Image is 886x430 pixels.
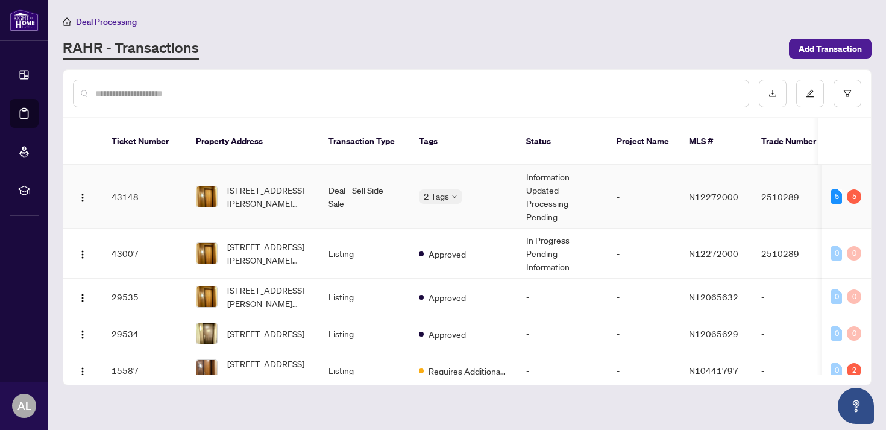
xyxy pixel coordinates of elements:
button: Add Transaction [789,39,872,59]
td: Listing [319,229,409,279]
img: Logo [78,293,87,303]
img: Logo [78,367,87,376]
td: Listing [319,352,409,389]
span: down [451,194,457,200]
span: Deal Processing [76,16,137,27]
img: Logo [78,330,87,340]
td: 2510289 [752,165,836,229]
div: 5 [831,189,842,204]
span: N12272000 [689,248,738,259]
span: 2 Tags [424,189,449,203]
td: - [607,352,679,389]
button: Logo [73,244,92,263]
span: [STREET_ADDRESS][PERSON_NAME][PERSON_NAME] [227,283,309,310]
div: 0 [831,326,842,341]
td: - [607,315,679,352]
td: 43007 [102,229,186,279]
td: - [607,279,679,315]
span: Add Transaction [799,39,862,58]
span: N12065632 [689,291,738,302]
div: 0 [831,246,842,261]
td: 43148 [102,165,186,229]
td: 2510289 [752,229,836,279]
span: [STREET_ADDRESS] [227,327,304,340]
span: [STREET_ADDRESS][PERSON_NAME][PERSON_NAME] [227,240,309,267]
div: 0 [831,363,842,378]
span: Approved [429,327,466,341]
th: Ticket Number [102,118,186,165]
div: 5 [847,189,861,204]
span: N10441797 [689,365,738,376]
td: 15587 [102,352,186,389]
img: Logo [78,250,87,259]
button: Logo [73,187,92,206]
td: Information Updated - Processing Pending [517,165,607,229]
span: Approved [429,247,466,261]
div: 2 [847,363,861,378]
img: logo [10,9,39,31]
td: In Progress - Pending Information [517,229,607,279]
td: - [517,352,607,389]
img: thumbnail-img [196,323,217,344]
th: Status [517,118,607,165]
td: - [517,315,607,352]
td: - [517,279,607,315]
button: filter [834,80,861,107]
th: Tags [409,118,517,165]
span: [STREET_ADDRESS][PERSON_NAME][PERSON_NAME] [227,183,309,210]
th: Transaction Type [319,118,409,165]
img: thumbnail-img [196,243,217,264]
img: Logo [78,193,87,203]
td: 29535 [102,279,186,315]
button: Logo [73,287,92,306]
button: Logo [73,324,92,343]
div: 0 [831,289,842,304]
td: 29534 [102,315,186,352]
td: - [752,315,836,352]
td: - [607,165,679,229]
span: download [768,89,777,98]
span: Approved [429,291,466,304]
img: thumbnail-img [196,286,217,307]
span: [STREET_ADDRESS][PERSON_NAME][PERSON_NAME] [227,357,309,384]
img: thumbnail-img [196,186,217,207]
td: Listing [319,279,409,315]
div: 0 [847,246,861,261]
span: edit [806,89,814,98]
span: home [63,17,71,26]
button: edit [796,80,824,107]
th: MLS # [679,118,752,165]
button: download [759,80,787,107]
span: AL [17,397,31,414]
span: N12272000 [689,191,738,202]
span: N12065629 [689,328,738,339]
td: - [752,279,836,315]
span: Requires Additional Docs [429,364,507,378]
a: RAHR - Transactions [63,38,199,60]
button: Logo [73,361,92,380]
td: Listing [319,315,409,352]
div: 0 [847,289,861,304]
td: Deal - Sell Side Sale [319,165,409,229]
span: filter [843,89,852,98]
th: Project Name [607,118,679,165]
th: Property Address [186,118,319,165]
div: 0 [847,326,861,341]
th: Trade Number [752,118,836,165]
td: - [752,352,836,389]
img: thumbnail-img [196,360,217,381]
td: - [607,229,679,279]
button: Open asap [838,388,874,424]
